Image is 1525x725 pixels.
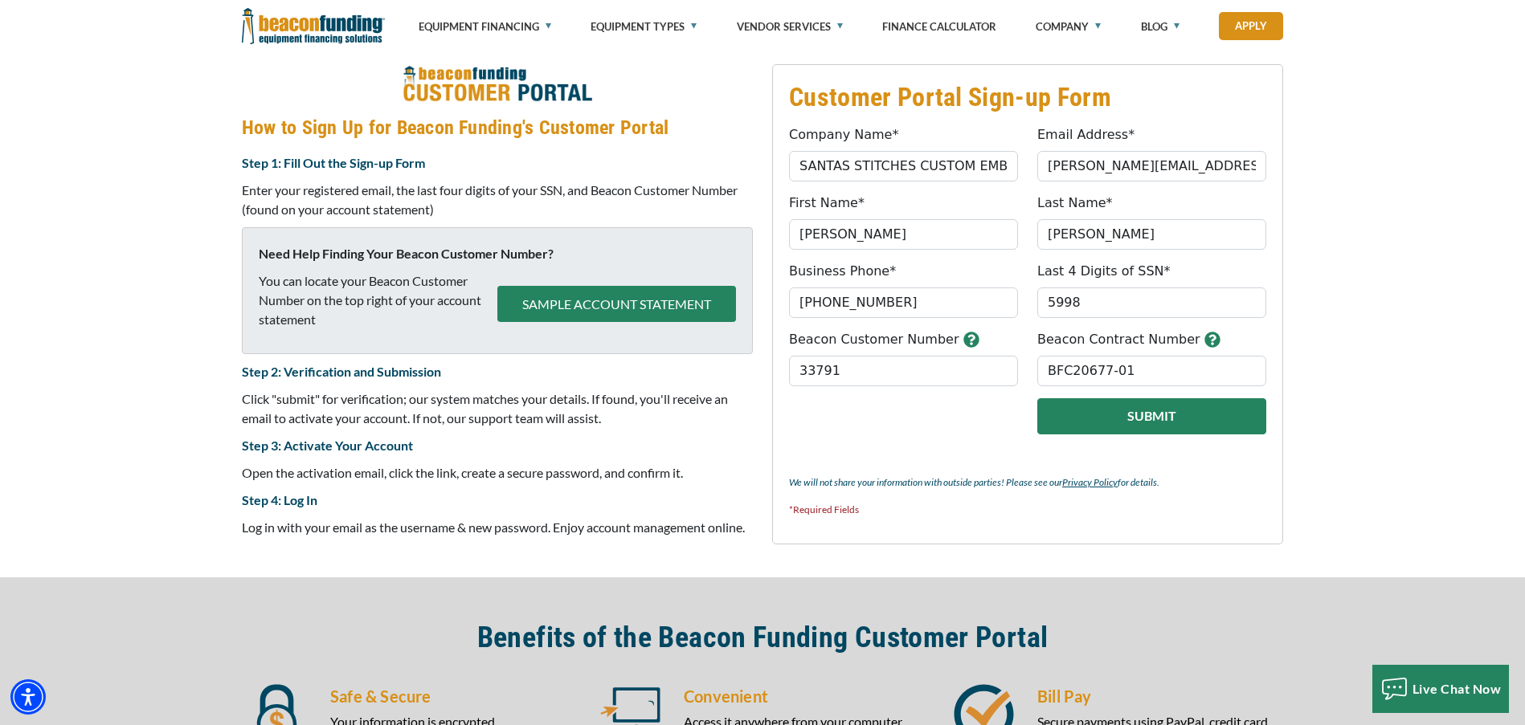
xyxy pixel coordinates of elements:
strong: Step 1: Fill Out the Sign-up Form [242,155,425,170]
a: Apply [1219,12,1283,40]
strong: Step 4: Log In [242,492,317,507]
p: We will not share your information with outside parties! Please see our for details. [789,473,1266,492]
button: SAMPLE ACCOUNT STATEMENT [497,286,736,322]
p: Click "submit" for verification; our system matches your details. If found, you'll receive an ema... [242,389,753,428]
button: button [1204,330,1220,349]
div: Accessibility Menu [10,679,46,715]
h5: Convenient [684,684,930,708]
p: Log in with your email as the username & new password. Enjoy account management online. [242,518,753,537]
a: Privacy Policy [1062,476,1118,488]
p: Open the activation email, click the link, create a secure password, and confirm it. [242,463,753,483]
h2: Benefits of the Beacon Funding Customer Portal [242,619,1283,656]
strong: Step 2: Verification and Submission [242,364,441,379]
button: Submit [1037,398,1266,434]
input: (555) 555-5555 [789,287,1018,318]
label: Last Name* [1037,193,1113,213]
input: jdoe@gmail.com [1037,151,1266,181]
label: Business Phone* [789,262,896,281]
input: 1234 [1037,287,1266,318]
p: You can locate your Beacon Customer Number on the top right of your account statement [259,271,497,329]
h5: Bill Pay [1037,684,1283,708]
button: button [963,330,979,349]
strong: Need Help Finding Your Beacon Customer Number? [259,246,554,261]
input: Doe [1037,219,1266,250]
label: Last 4 Digits of SSN* [1037,262,1171,281]
input: John [789,219,1018,250]
iframe: reCAPTCHA [789,398,984,448]
strong: Step 3: Activate Your Account [242,438,413,453]
input: 123456 [789,356,1018,386]
button: Live Chat Now [1372,665,1510,713]
label: Beacon Customer Number [789,330,959,349]
span: Live Chat Now [1413,681,1502,696]
input: Beacon Funding [789,151,1018,181]
label: Company Name* [789,125,898,145]
label: Beacon Contract Number [1037,330,1200,349]
h5: Safe & Secure [330,684,576,708]
img: How to Sign Up for Beacon Funding's Customer Portal [403,64,592,106]
p: *Required Fields [789,500,1266,519]
h4: How to Sign Up for Beacon Funding's Customer Portal [242,114,753,141]
input: BFC12345-01 [1037,356,1266,386]
p: Enter your registered email, the last four digits of your SSN, and Beacon Customer Number (found ... [242,181,753,219]
label: Email Address* [1037,125,1135,145]
h3: Customer Portal Sign-up Form [789,81,1266,113]
label: First Name* [789,193,865,213]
